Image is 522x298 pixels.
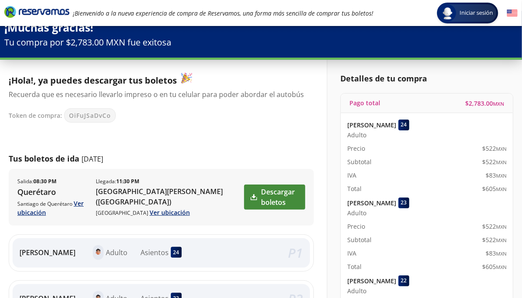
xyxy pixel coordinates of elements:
span: Adulto [347,130,366,139]
p: Detalles de tu compra [340,73,513,84]
p: Santiago de Querétaro [17,199,87,217]
small: MXN [496,146,506,152]
span: $ 522 [482,144,506,153]
div: 24 [171,247,182,258]
p: Subtotal [347,157,372,166]
p: Querétaro [17,186,87,198]
span: $ 83 [486,171,506,180]
span: $ 83 [486,249,506,258]
p: [PERSON_NAME] [347,120,396,130]
a: Ver ubicación [17,199,84,217]
p: Tu compra por $2,783.00 MXN fue exitosa [4,36,518,49]
span: $ 522 [482,222,506,231]
p: Pago total [349,98,380,107]
p: Total [347,262,362,271]
span: $ 605 [482,262,506,271]
b: 08:30 PM [33,178,56,185]
p: Adulto [106,247,127,258]
b: 11:30 PM [116,178,139,185]
a: Brand Logo [4,5,69,21]
p: ¡Muchas gracias! [4,19,518,36]
small: MXN [493,100,504,107]
small: MXN [496,223,506,230]
p: Total [347,184,362,193]
span: $ 522 [482,235,506,244]
p: IVA [347,171,356,180]
div: 23 [398,198,409,208]
span: $ 2,783.00 [465,99,504,108]
small: MXN [496,186,506,192]
div: 24 [398,120,409,130]
a: Descargar boletos [244,185,305,210]
i: Brand Logo [4,5,69,18]
p: Asientos [140,247,169,258]
p: Precio [347,222,365,231]
span: OiFuJSaDvCo [69,111,111,120]
em: ¡Bienvenido a la nueva experiencia de compra de Reservamos, una forma más sencilla de comprar tus... [73,9,373,17]
span: Adulto [347,208,366,217]
button: English [507,8,518,19]
p: [DATE] [82,154,103,164]
span: Adulto [347,286,366,295]
span: $ 522 [482,157,506,166]
span: $ 605 [482,184,506,193]
p: [PERSON_NAME] [347,276,396,285]
span: Iniciar sesión [456,9,496,17]
p: [GEOGRAPHIC_DATA][PERSON_NAME] ([GEOGRAPHIC_DATA]) [96,186,243,207]
small: MXN [496,237,506,243]
p: [GEOGRAPHIC_DATA] [96,208,243,217]
em: P 1 [288,244,303,262]
p: Recuerda que es necesario llevarlo impreso o en tu celular para poder abordar el autobús [9,89,305,100]
p: Precio [347,144,365,153]
p: Llegada : [96,178,139,185]
p: [PERSON_NAME] [347,198,396,207]
p: Tus boletos de ida [9,153,79,165]
p: ¡Hola!, ya puedes descargar tus boletos [9,73,305,87]
small: MXN [496,172,506,179]
p: IVA [347,249,356,258]
p: Token de compra: [9,111,62,120]
div: 22 [398,275,409,286]
small: MXN [496,264,506,270]
small: MXN [496,250,506,257]
p: Subtotal [347,235,372,244]
p: [PERSON_NAME] [20,247,75,258]
p: Salida : [17,178,56,185]
a: Ver ubicación [150,208,190,217]
small: MXN [496,159,506,165]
